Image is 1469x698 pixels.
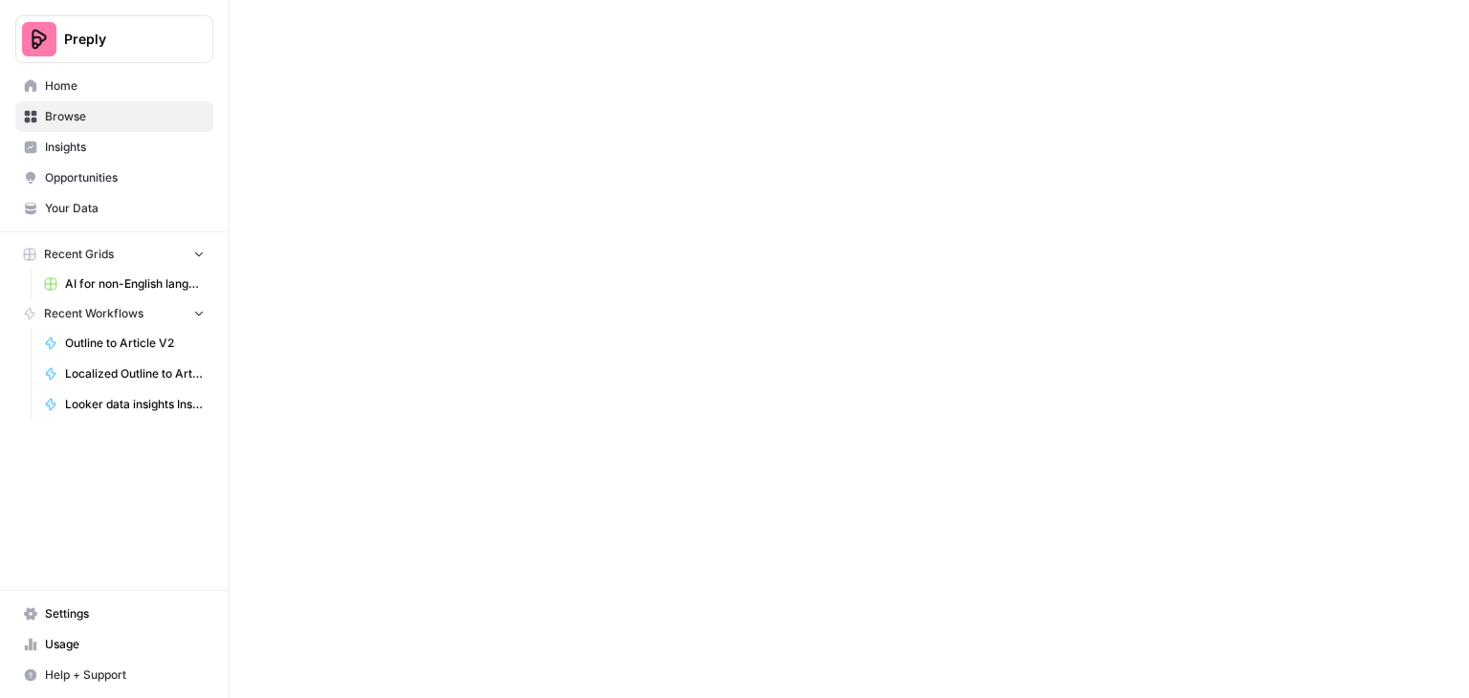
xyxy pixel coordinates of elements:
button: Workspace: Preply [15,15,213,63]
span: Browse [45,108,205,125]
img: Preply Logo [22,22,56,56]
button: Recent Grids [15,240,213,269]
span: Settings [45,605,205,622]
a: Usage [15,629,213,660]
a: Localized Outline to Article [35,359,213,389]
span: Preply [64,30,180,49]
button: Recent Workflows [15,299,213,328]
a: Home [15,71,213,101]
a: Settings [15,599,213,629]
span: Your Data [45,200,205,217]
span: Localized Outline to Article [65,365,205,382]
button: Help + Support [15,660,213,690]
a: Outline to Article V2 [35,328,213,359]
a: Your Data [15,193,213,224]
a: Looker data insights Insertion [35,389,213,420]
span: Recent Workflows [44,305,143,322]
span: Outline to Article V2 [65,335,205,352]
a: AI for non-English languages [35,269,213,299]
span: Opportunities [45,169,205,186]
span: Insights [45,139,205,156]
span: Help + Support [45,666,205,684]
a: Insights [15,132,213,163]
span: AI for non-English languages [65,275,205,293]
a: Browse [15,101,213,132]
span: Looker data insights Insertion [65,396,205,413]
a: Opportunities [15,163,213,193]
span: Usage [45,636,205,653]
span: Recent Grids [44,246,114,263]
span: Home [45,77,205,95]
